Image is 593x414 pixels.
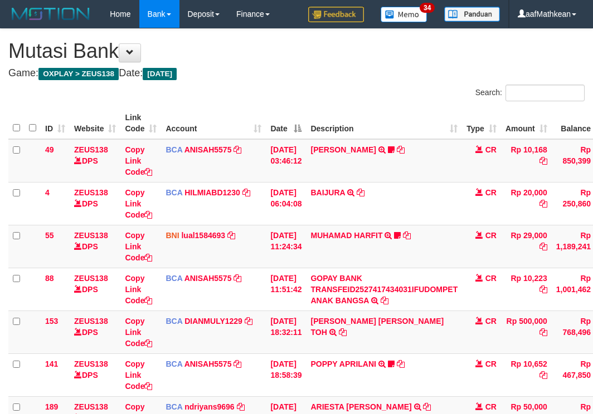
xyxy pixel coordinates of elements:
span: 34 [420,3,435,13]
a: DIANMULY1229 [184,317,242,326]
span: 55 [45,231,54,240]
a: ZEUS138 [74,317,108,326]
a: ZEUS138 [74,188,108,197]
a: Copy POPPY APRILANI to clipboard [397,359,405,368]
th: Type: activate to sort column ascending [462,107,501,139]
a: Copy Link Code [125,317,152,348]
span: BCA [166,145,182,154]
a: Copy ANISAH5575 to clipboard [234,274,241,283]
a: Copy BAIJURA to clipboard [357,188,364,197]
a: Copy ndriyans9696 to clipboard [237,402,245,411]
th: Description: activate to sort column ascending [306,107,462,139]
td: [DATE] 03:46:12 [266,139,306,183]
a: ZEUS138 [74,359,108,368]
a: POPPY APRILANI [310,359,376,368]
a: lual1584693 [181,231,225,240]
span: BCA [166,317,182,326]
a: [PERSON_NAME] [PERSON_NAME] TOH [310,317,444,337]
span: 141 [45,359,58,368]
a: ZEUS138 [74,402,108,411]
th: Link Code: activate to sort column ascending [120,107,161,139]
a: Copy Link Code [125,188,152,219]
a: Copy MUHAMAD HARFIT to clipboard [403,231,411,240]
a: ndriyans9696 [184,402,235,411]
a: Copy Rp 500,000 to clipboard [539,328,547,337]
span: CR [485,317,497,326]
span: CR [485,188,497,197]
span: BNI [166,231,179,240]
img: panduan.png [444,7,500,22]
td: Rp 500,000 [501,310,552,353]
h1: Mutasi Bank [8,40,585,62]
a: Copy Link Code [125,145,152,176]
a: Copy Link Code [125,231,152,262]
span: 189 [45,402,58,411]
th: Website: activate to sort column ascending [70,107,120,139]
img: Feedback.jpg [308,7,364,22]
td: DPS [70,268,120,310]
a: [PERSON_NAME] [310,145,376,154]
a: Copy CARINA OCTAVIA TOH to clipboard [339,328,347,337]
td: Rp 10,168 [501,139,552,183]
span: CR [485,145,497,154]
span: BCA [166,274,182,283]
a: Copy Rp 10,168 to clipboard [539,156,547,165]
td: [DATE] 11:24:34 [266,225,306,268]
a: Copy lual1584693 to clipboard [227,231,235,240]
label: Search: [475,85,585,101]
a: ANISAH5575 [184,359,232,368]
a: Copy DIANMULY1229 to clipboard [245,317,252,326]
th: Amount: activate to sort column ascending [501,107,552,139]
span: CR [485,402,497,411]
td: Rp 20,000 [501,182,552,225]
a: Copy GOPAY BANK TRANSFEID2527417434031IFUDOMPET ANAK BANGSA to clipboard [381,296,388,305]
td: Rp 10,223 [501,268,552,310]
a: GOPAY BANK TRANSFEID2527417434031IFUDOMPET ANAK BANGSA [310,274,458,305]
a: ANISAH5575 [184,145,232,154]
span: BCA [166,359,182,368]
a: Copy Link Code [125,359,152,391]
input: Search: [505,85,585,101]
a: ARIESTA [PERSON_NAME] [310,402,411,411]
th: ID: activate to sort column ascending [41,107,70,139]
a: ZEUS138 [74,274,108,283]
a: MUHAMAD HARFIT [310,231,382,240]
td: DPS [70,225,120,268]
a: Copy INA PAUJANAH to clipboard [397,145,405,154]
span: OXPLAY > ZEUS138 [38,68,119,80]
span: 49 [45,145,54,154]
span: 153 [45,317,58,326]
a: Copy ANISAH5575 to clipboard [234,359,241,368]
span: [DATE] [143,68,177,80]
td: [DATE] 06:04:08 [266,182,306,225]
a: Copy Rp 20,000 to clipboard [539,199,547,208]
img: MOTION_logo.png [8,6,93,22]
td: Rp 10,652 [501,353,552,396]
a: HILMIABD1230 [184,188,240,197]
td: [DATE] 18:32:11 [266,310,306,353]
a: Copy ARIESTA HERU PRAKO to clipboard [423,402,431,411]
a: Copy Link Code [125,274,152,305]
a: Copy Rp 10,223 to clipboard [539,285,547,294]
span: CR [485,359,497,368]
td: [DATE] 18:58:39 [266,353,306,396]
td: Rp 29,000 [501,225,552,268]
span: 88 [45,274,54,283]
img: Button%20Memo.svg [381,7,427,22]
span: BCA [166,188,182,197]
a: ZEUS138 [74,231,108,240]
th: Account: activate to sort column ascending [161,107,266,139]
a: ANISAH5575 [184,274,232,283]
td: DPS [70,182,120,225]
td: [DATE] 11:51:42 [266,268,306,310]
a: Copy Rp 10,652 to clipboard [539,371,547,379]
td: DPS [70,310,120,353]
td: DPS [70,139,120,183]
td: DPS [70,353,120,396]
span: 4 [45,188,50,197]
span: CR [485,231,497,240]
a: Copy HILMIABD1230 to clipboard [242,188,250,197]
h4: Game: Date: [8,68,585,79]
a: Copy Rp 29,000 to clipboard [539,242,547,251]
span: CR [485,274,497,283]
